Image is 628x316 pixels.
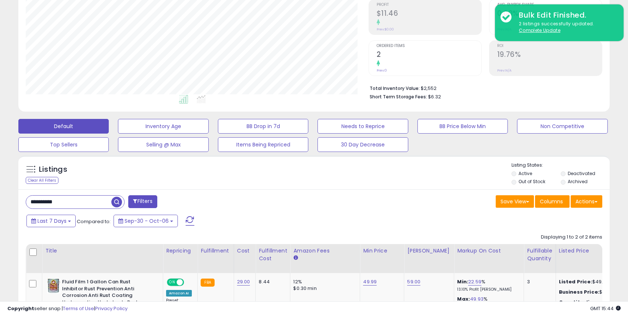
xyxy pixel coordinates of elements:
[201,247,230,255] div: Fulfillment
[497,68,512,73] small: Prev: N/A
[407,247,451,255] div: [PERSON_NAME]
[293,247,357,255] div: Amazon Fees
[370,94,427,100] b: Short Term Storage Fees:
[377,68,387,73] small: Prev: 0
[377,44,481,48] span: Ordered Items
[377,27,394,32] small: Prev: $0.00
[370,83,597,92] li: $2,552
[559,279,620,285] div: $49.96
[559,289,620,295] div: $48.96
[118,119,208,134] button: Inventory Age
[293,279,354,285] div: 12%
[26,177,58,184] div: Clear All Filters
[168,279,177,286] span: ON
[218,137,308,152] button: Items Being Repriced
[293,255,298,261] small: Amazon Fees.
[457,278,468,285] b: Min:
[363,278,377,286] a: 49.99
[166,290,192,297] div: Amazon AI
[457,247,521,255] div: Markup on Cost
[218,119,308,134] button: BB Drop in 7d
[535,195,570,208] button: Columns
[497,3,602,7] span: Avg. Buybox Share
[497,50,602,60] h2: 19.76%
[590,305,621,312] span: 2025-10-14 15:44 GMT
[518,170,532,177] label: Active
[363,247,401,255] div: Min Price
[377,50,481,60] h2: 2
[37,217,67,225] span: Last 7 Days
[559,288,599,295] b: Business Price:
[128,195,157,208] button: Filters
[527,279,550,285] div: 3
[468,278,481,286] a: 22.59
[18,119,109,134] button: Default
[513,21,618,34] div: 2 listings successfully updated.
[293,285,354,292] div: $0.30 min
[540,198,563,205] span: Columns
[497,44,602,48] span: ROI
[47,279,60,293] img: 51-Tg2ybrbL._SL40_.jpg
[513,10,618,21] div: Bulk Edit Finished.
[519,27,560,33] u: Complete Update
[237,247,253,255] div: Cost
[77,218,111,225] span: Compared to:
[517,119,607,134] button: Non Competitive
[7,305,128,312] div: seller snap | |
[259,247,287,262] div: Fulfillment Cost
[454,244,524,273] th: The percentage added to the cost of goods (COGS) that forms the calculator for Min & Max prices.
[166,247,194,255] div: Repricing
[541,234,602,241] div: Displaying 1 to 2 of 2 items
[407,278,420,286] a: 59.00
[559,278,592,285] b: Listed Price:
[377,9,481,19] h2: $11.46
[7,305,34,312] strong: Copyright
[457,287,518,292] p: 13.10% Profit [PERSON_NAME]
[63,305,94,312] a: Terms of Use
[559,247,622,255] div: Listed Price
[428,93,441,100] span: $6.32
[317,119,408,134] button: Needs to Reprice
[571,195,602,208] button: Actions
[370,85,420,91] b: Total Inventory Value:
[568,178,588,185] label: Archived
[183,279,195,286] span: OFF
[114,215,178,227] button: Sep-30 - Oct-06
[512,162,610,169] p: Listing States:
[125,217,169,225] span: Sep-30 - Oct-06
[457,279,518,292] div: %
[317,137,408,152] button: 30 Day Decrease
[95,305,128,312] a: Privacy Policy
[237,278,250,286] a: 29.00
[417,119,508,134] button: BB Price Below Min
[568,170,595,177] label: Deactivated
[118,137,208,152] button: Selling @ Max
[39,164,67,175] h5: Listings
[377,3,481,7] span: Profit
[18,137,109,152] button: Top Sellers
[45,247,160,255] div: Title
[518,178,545,185] label: Out of Stock
[201,279,214,287] small: FBA
[496,195,534,208] button: Save View
[527,247,552,262] div: Fulfillable Quantity
[26,215,76,227] button: Last 7 Days
[259,279,284,285] div: 8.44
